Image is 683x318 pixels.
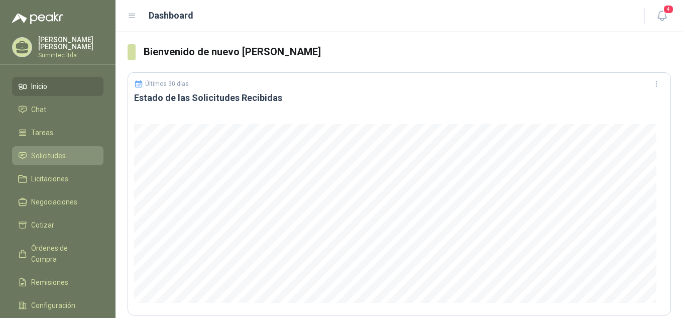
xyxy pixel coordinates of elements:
[12,239,103,269] a: Órdenes de Compra
[12,296,103,315] a: Configuración
[12,216,103,235] a: Cotizar
[12,273,103,292] a: Remisiones
[31,243,94,265] span: Órdenes de Compra
[31,127,53,138] span: Tareas
[12,77,103,96] a: Inicio
[12,12,63,24] img: Logo peakr
[149,9,193,23] h1: Dashboard
[38,36,103,50] p: [PERSON_NAME] [PERSON_NAME]
[12,146,103,165] a: Solicitudes
[31,104,46,115] span: Chat
[31,300,75,311] span: Configuración
[145,80,189,87] p: Últimos 30 días
[653,7,671,25] button: 4
[134,92,664,104] h3: Estado de las Solicitudes Recibidas
[31,196,77,207] span: Negociaciones
[12,123,103,142] a: Tareas
[31,220,54,231] span: Cotizar
[12,192,103,211] a: Negociaciones
[12,169,103,188] a: Licitaciones
[31,173,68,184] span: Licitaciones
[663,5,674,14] span: 4
[144,44,671,60] h3: Bienvenido de nuevo [PERSON_NAME]
[31,150,66,161] span: Solicitudes
[12,100,103,119] a: Chat
[38,52,103,58] p: Sumintec ltda
[31,81,47,92] span: Inicio
[31,277,68,288] span: Remisiones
